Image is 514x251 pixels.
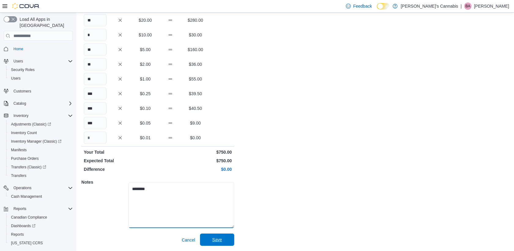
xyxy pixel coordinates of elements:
input: Quantity [84,88,106,100]
span: Manifests [11,148,27,152]
span: Reports [11,205,73,212]
span: Dashboards [11,223,35,228]
span: Adjustments (Classic) [11,122,51,127]
button: [US_STATE] CCRS [6,239,75,247]
img: Cova [12,3,40,9]
a: Inventory Manager (Classic) [6,137,75,146]
p: $750.00 [159,158,232,164]
input: Quantity [84,102,106,114]
p: $0.00 [159,166,232,172]
span: Transfers (Classic) [11,165,46,170]
span: Inventory [11,112,73,119]
p: $39.50 [184,91,207,97]
input: Quantity [84,14,106,26]
p: $0.00 [184,135,207,141]
span: Load All Apps in [GEOGRAPHIC_DATA] [17,16,73,28]
p: $2.00 [134,61,157,67]
a: Transfers (Classic) [6,163,75,171]
span: Save [212,237,222,243]
button: Cash Management [6,192,75,201]
a: Dashboards [6,222,75,230]
span: Canadian Compliance [9,214,73,221]
span: Inventory Manager (Classic) [9,138,73,145]
input: Quantity [84,132,106,144]
input: Dark Mode [377,3,390,9]
p: [PERSON_NAME] [474,2,509,10]
p: $750.00 [159,149,232,155]
a: Dashboards [9,222,38,230]
span: Cash Management [11,194,42,199]
a: Customers [11,88,34,95]
button: Users [11,58,25,65]
a: Inventory Manager (Classic) [9,138,64,145]
p: $0.10 [134,105,157,111]
span: Cancel [182,237,195,243]
p: $55.00 [184,76,207,82]
a: Cash Management [9,193,44,200]
h5: Notes [81,176,127,188]
input: Quantity [84,58,106,70]
span: Inventory Manager (Classic) [11,139,61,144]
span: Customers [13,89,31,94]
span: Washington CCRS [9,239,73,247]
button: Security Roles [6,66,75,74]
p: $0.25 [134,91,157,97]
span: Purchase Orders [11,156,39,161]
span: Operations [13,185,31,190]
p: Difference [84,166,157,172]
input: Quantity [84,117,106,129]
span: Inventory [13,113,28,118]
input: Quantity [84,29,106,41]
span: Operations [11,184,73,192]
button: Operations [11,184,34,192]
a: [US_STATE] CCRS [9,239,45,247]
button: Users [6,74,75,83]
p: $40.50 [184,105,207,111]
a: Reports [9,231,26,238]
span: Transfers [9,172,73,179]
span: Home [11,45,73,53]
a: Purchase Orders [9,155,41,162]
p: Your Total [84,149,157,155]
p: $280.00 [184,17,207,23]
p: [PERSON_NAME]'s Cannabis [401,2,458,10]
a: Transfers (Classic) [9,163,49,171]
button: Save [200,234,234,246]
button: Catalog [11,100,28,107]
p: $36.00 [184,61,207,67]
span: BA [465,2,470,10]
a: Adjustments (Classic) [6,120,75,129]
p: $30.00 [184,32,207,38]
span: Canadian Compliance [11,215,47,220]
span: Cash Management [9,193,73,200]
span: Inventory Count [9,129,73,137]
span: Reports [11,232,24,237]
span: Reports [13,206,26,211]
a: Security Roles [9,66,37,73]
button: Users [1,57,75,66]
button: Inventory [1,111,75,120]
button: Home [1,44,75,53]
input: Quantity [84,73,106,85]
a: Canadian Compliance [9,214,50,221]
span: Adjustments (Classic) [9,121,73,128]
button: Operations [1,184,75,192]
input: Quantity [84,43,106,56]
span: Catalog [11,100,73,107]
button: Manifests [6,146,75,154]
span: Home [13,47,23,51]
p: | [460,2,462,10]
button: Reports [11,205,29,212]
span: Users [11,58,73,65]
div: Brandon Arrigo [464,2,471,10]
span: Users [13,59,23,64]
button: Canadian Compliance [6,213,75,222]
span: Purchase Orders [9,155,73,162]
p: Expected Total [84,158,157,164]
button: Inventory Count [6,129,75,137]
span: [US_STATE] CCRS [11,241,43,245]
p: $160.00 [184,47,207,53]
button: Purchase Orders [6,154,75,163]
button: Reports [1,204,75,213]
